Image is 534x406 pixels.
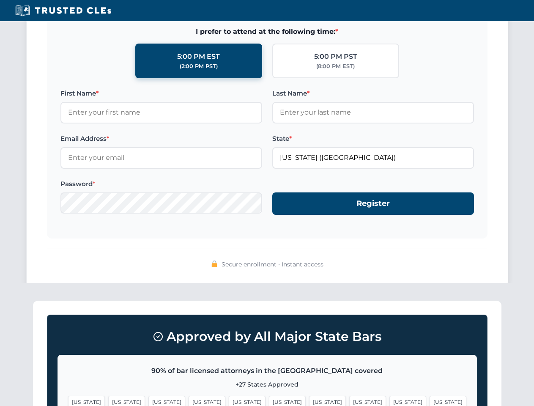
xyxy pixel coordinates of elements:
[272,88,474,99] label: Last Name
[177,51,220,62] div: 5:00 PM EST
[272,192,474,215] button: Register
[60,147,262,168] input: Enter your email
[272,102,474,123] input: Enter your last name
[272,147,474,168] input: Florida (FL)
[60,102,262,123] input: Enter your first name
[60,26,474,37] span: I prefer to attend at the following time:
[180,62,218,71] div: (2:00 PM PST)
[58,325,477,348] h3: Approved by All Major State Bars
[68,380,466,389] p: +27 States Approved
[60,179,262,189] label: Password
[272,134,474,144] label: State
[13,4,114,17] img: Trusted CLEs
[222,260,323,269] span: Secure enrollment • Instant access
[60,88,262,99] label: First Name
[314,51,357,62] div: 5:00 PM PST
[68,365,466,376] p: 90% of bar licensed attorneys in the [GEOGRAPHIC_DATA] covered
[211,261,218,267] img: 🔒
[316,62,355,71] div: (8:00 PM EST)
[60,134,262,144] label: Email Address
